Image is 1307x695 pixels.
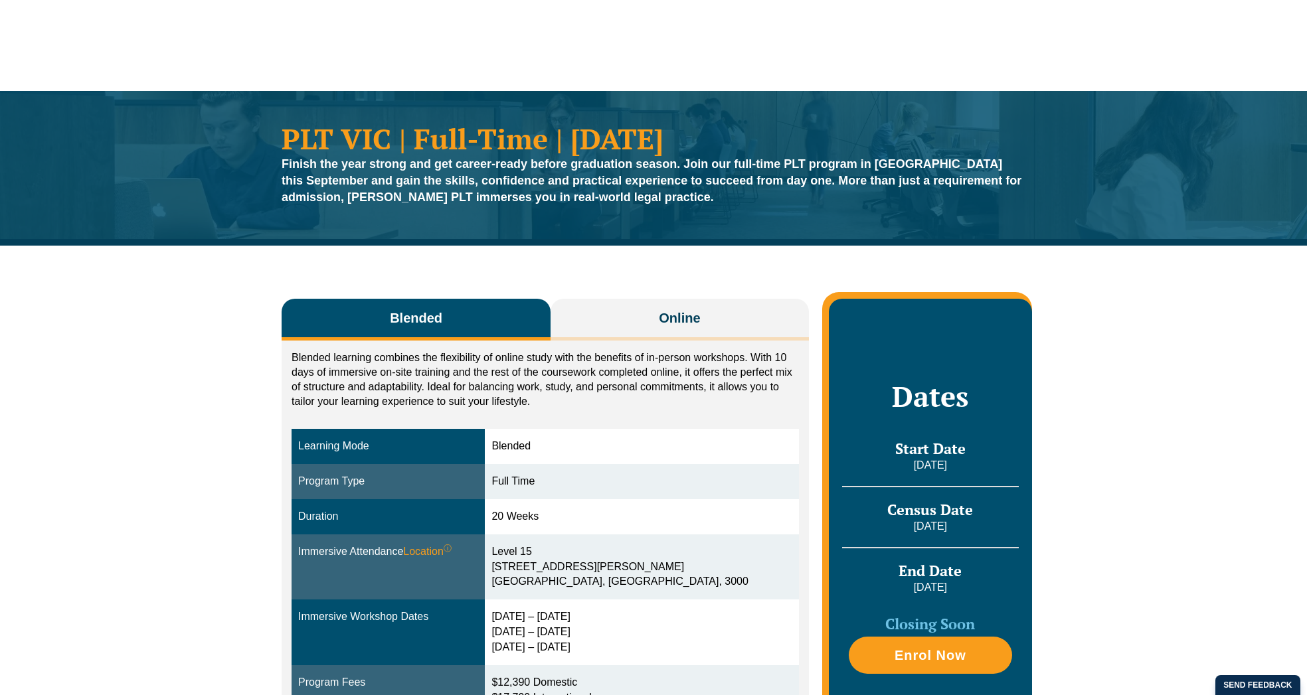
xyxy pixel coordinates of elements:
[298,439,478,454] div: Learning Mode
[390,309,442,327] span: Blended
[444,544,452,553] sup: ⓘ
[282,124,1025,153] h1: PLT VIC | Full-Time | [DATE]
[842,380,1019,413] h2: Dates
[298,544,478,560] div: Immersive Attendance
[298,609,478,625] div: Immersive Workshop Dates
[298,675,478,690] div: Program Fees
[842,580,1019,595] p: [DATE]
[298,509,478,524] div: Duration
[885,614,975,633] span: Closing Soon
[491,609,792,655] div: [DATE] – [DATE] [DATE] – [DATE] [DATE] – [DATE]
[842,458,1019,473] p: [DATE]
[282,157,1021,204] strong: Finish the year strong and get career-ready before graduation season. Join our full-time PLT prog...
[849,637,1012,674] a: Enrol Now
[491,474,792,489] div: Full Time
[899,561,962,580] span: End Date
[491,676,577,688] span: $12,390 Domestic
[895,649,966,662] span: Enrol Now
[491,439,792,454] div: Blended
[659,309,700,327] span: Online
[491,509,792,524] div: 20 Weeks
[292,350,799,409] p: Blended learning combines the flexibility of online study with the benefits of in-person workshop...
[491,544,792,590] div: Level 15 [STREET_ADDRESS][PERSON_NAME] [GEOGRAPHIC_DATA], [GEOGRAPHIC_DATA], 3000
[403,544,452,560] span: Location
[842,519,1019,534] p: [DATE]
[887,500,973,519] span: Census Date
[298,474,478,489] div: Program Type
[895,439,966,458] span: Start Date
